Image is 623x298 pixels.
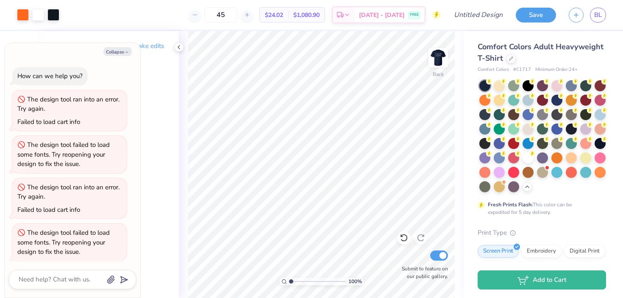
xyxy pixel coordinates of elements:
img: Back [430,49,447,66]
label: Submit to feature on our public gallery. [397,265,448,280]
span: BL [594,10,602,20]
div: The design tool failed to load some fonts. Try reopening your design to fix the issue. [17,141,110,168]
button: Add to Cart [478,270,606,290]
div: The design tool failed to load some fonts. Try reopening your design to fix the issue. [17,228,110,256]
button: Collapse [103,47,132,56]
strong: Fresh Prints Flash: [488,201,533,208]
span: FREE [410,12,419,18]
input: Untitled Design [447,6,509,23]
div: How can we help you? [17,72,83,80]
span: $24.02 [265,11,283,20]
span: Comfort Colors [478,66,509,73]
span: Minimum Order: 24 + [535,66,578,73]
span: 100 % [348,278,362,285]
input: – – [204,7,237,22]
div: Embroidery [521,245,562,258]
div: Failed to load cart info [17,205,80,214]
div: Digital Print [564,245,605,258]
span: [DATE] - [DATE] [359,11,405,20]
div: Screen Print [478,245,519,258]
a: BL [590,8,606,22]
div: Failed to load cart info [17,118,80,126]
span: $1,080.90 [293,11,320,20]
div: This color can be expedited for 5 day delivery. [488,201,592,216]
div: Print Type [478,228,606,238]
button: Save [516,8,556,22]
span: Comfort Colors Adult Heavyweight T-Shirt [478,42,604,63]
div: The design tool ran into an error. Try again. [17,95,120,113]
div: Back [433,70,444,78]
p: Select part of your design to make edits in this panel [52,41,165,61]
span: # C1717 [513,66,531,73]
div: The design tool ran into an error. Try again. [17,183,120,201]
